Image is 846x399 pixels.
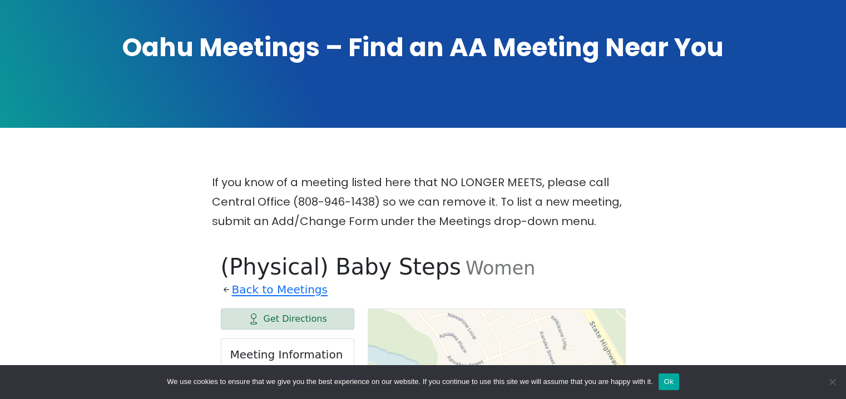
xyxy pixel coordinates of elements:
[34,30,813,64] h1: Oahu Meetings – Find an AA Meeting Near You
[232,280,328,300] a: Back to Meetings
[659,373,679,390] button: Ok
[466,257,536,279] small: Women
[212,173,635,231] p: If you know of a meeting listed here that NO LONGER MEETS, please call Central Office (808-946-14...
[230,348,345,361] h2: Meeting Information
[221,308,354,330] a: Get Directions
[221,254,461,280] span: (Physical) Baby Steps
[827,376,838,387] span: No
[167,376,652,387] span: We use cookies to ensure that we give you the best experience on our website. If you continue to ...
